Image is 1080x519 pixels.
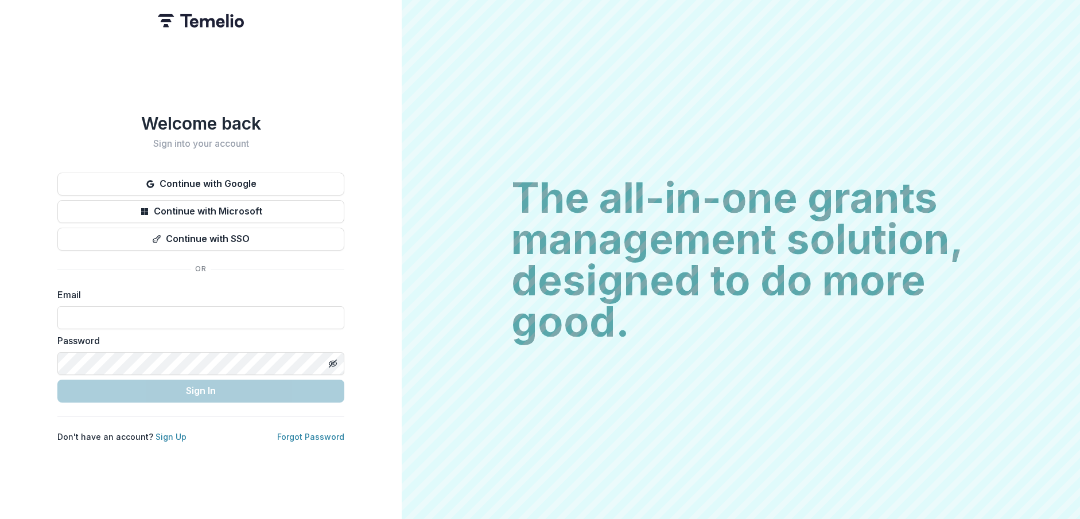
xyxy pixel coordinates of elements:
button: Sign In [57,380,344,403]
button: Toggle password visibility [324,354,342,373]
button: Continue with SSO [57,228,344,251]
a: Forgot Password [277,432,344,442]
img: Temelio [158,14,244,28]
label: Email [57,288,337,302]
p: Don't have an account? [57,431,187,443]
button: Continue with Microsoft [57,200,344,223]
h2: Sign into your account [57,138,344,149]
a: Sign Up [156,432,187,442]
h1: Welcome back [57,113,344,134]
button: Continue with Google [57,173,344,196]
label: Password [57,334,337,348]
